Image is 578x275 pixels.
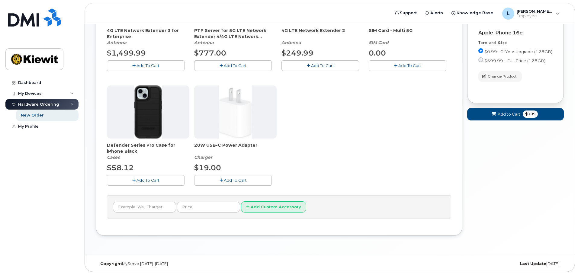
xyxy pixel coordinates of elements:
[552,249,573,270] iframe: Messenger Launcher
[311,63,334,68] span: Add To Cart
[467,108,564,120] button: Add to Cart $0.99
[478,57,483,62] input: $599.99 - Full Price (128GB)
[369,49,386,57] span: 0.00
[107,27,189,40] span: 4G LTE Network Extender 3 for Enterprise
[478,40,553,46] div: Term and Size
[457,10,493,16] span: Knowledge Base
[194,175,272,186] button: Add To Cart
[194,27,277,46] div: PTP Server for 5G LTE Network Extender 4/4G LTE Network Extender 3
[523,110,538,118] span: $0.99
[498,8,564,20] div: Lucia.Petriccione
[241,201,306,213] button: Add Custom Accessory
[484,58,545,63] span: $599.99 - Full Price (128GB)
[107,155,120,160] em: Cases
[107,27,189,46] div: 4G LTE Network Extender 3 for Enterprise
[281,49,313,57] span: $249.99
[484,49,552,54] span: $0.99 - 2 Year Upgrade (128GB)
[136,63,159,68] span: Add To Cart
[96,261,252,266] div: MyServe [DATE]–[DATE]
[430,10,443,16] span: Alerts
[520,261,546,266] strong: Last Update
[408,261,564,266] div: [DATE]
[369,27,451,40] span: SIM Card - Multi 5G
[194,49,226,57] span: $777.00
[281,27,364,40] span: 4G LTE Network Extender 2
[219,85,252,139] img: apple20w.jpg
[224,178,247,183] span: Add To Cart
[194,142,277,154] span: 20W USB-C Power Adapter
[194,60,272,71] button: Add To Cart
[136,178,159,183] span: Add To Cart
[478,48,483,53] input: $0.99 - 2 Year Upgrade (128GB)
[107,175,185,186] button: Add To Cart
[224,63,247,68] span: Add To Cart
[478,71,522,82] button: Change Product
[107,142,189,154] span: Defender Series Pro Case for iPhone Black
[194,27,277,40] span: PTP Server for 5G LTE Network Extender 4/4G LTE Network Extender 3
[194,142,277,160] div: 20W USB-C Power Adapter
[517,14,553,18] span: Employee
[134,85,162,139] img: defenderiphone14.png
[281,27,364,46] div: 4G LTE Network Extender 2
[107,49,146,57] span: $1,499.99
[107,163,134,172] span: $58.12
[281,40,301,45] em: Antenna
[100,261,122,266] strong: Copyright
[369,27,451,46] div: SIM Card - Multi 5G
[400,10,417,16] span: Support
[281,60,359,71] button: Add To Cart
[107,60,185,71] button: Add To Cart
[194,155,212,160] em: Charger
[369,60,446,71] button: Add To Cart
[421,7,447,19] a: Alerts
[488,74,517,79] span: Change Product
[369,40,389,45] em: SIM Card
[107,40,127,45] em: Antenna
[107,142,189,160] div: Defender Series Pro Case for iPhone Black
[498,111,520,117] span: Add to Cart
[194,163,221,172] span: $19.00
[113,202,176,213] input: Example: Wall Charger
[478,30,553,36] div: Apple iPhone 16e
[177,202,240,213] input: Price
[507,10,510,17] span: L
[517,9,553,14] span: [PERSON_NAME].[PERSON_NAME]
[398,63,421,68] span: Add To Cart
[390,7,421,19] a: Support
[194,40,214,45] em: Antenna
[447,7,497,19] a: Knowledge Base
